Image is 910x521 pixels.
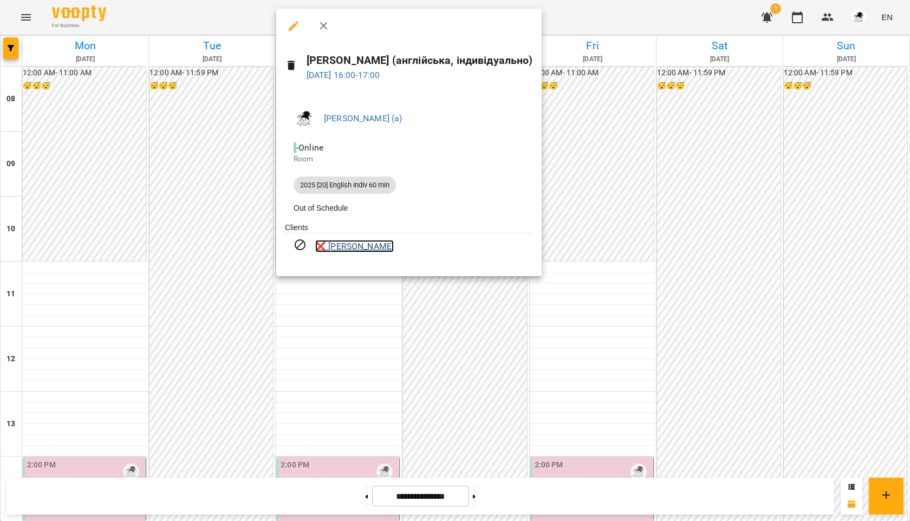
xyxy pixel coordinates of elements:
[307,52,533,69] h6: [PERSON_NAME] (англійська, індивідуально)
[294,238,307,251] svg: Visit canceled
[285,222,533,264] ul: Clients
[294,180,396,190] span: 2025 [20] English Indiv 60 min
[294,154,524,165] p: Room
[315,240,394,253] a: ❌ [PERSON_NAME]
[285,198,533,218] li: Out of Schedule
[294,142,326,153] span: - Online
[307,70,380,80] a: [DATE] 16:00-17:00
[294,108,315,129] img: c09839ea023d1406ff4d1d49130fd519.png
[324,113,402,123] a: [PERSON_NAME] (а)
